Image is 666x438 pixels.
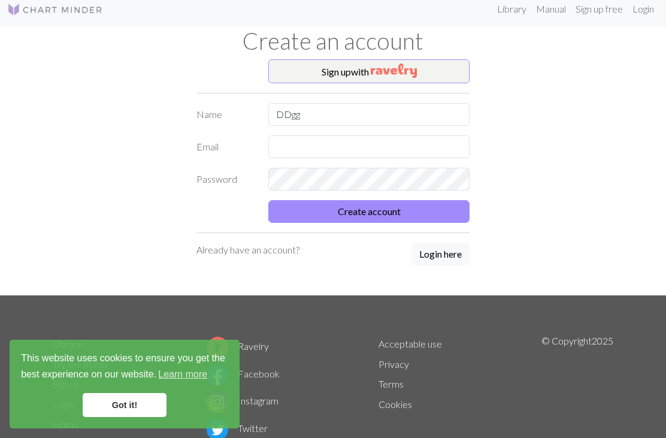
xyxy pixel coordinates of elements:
label: Name [189,103,261,126]
button: Create account [268,200,470,223]
a: Cookies [379,398,412,410]
a: Acceptable use [379,338,442,349]
img: Ravelry logo [207,337,228,358]
span: This website uses cookies to ensure you get the best experience on our website. [21,351,228,383]
button: Login here [411,243,470,265]
h1: Create an account [46,27,620,55]
img: Ravelry [371,64,417,78]
a: Privacy [379,358,409,370]
a: Terms [379,378,404,389]
a: Twitter [207,422,268,434]
a: Library [53,338,82,349]
label: Password [189,168,261,191]
a: Facebook [207,368,280,379]
p: Already have an account? [196,243,299,257]
button: Sign upwith [268,59,470,83]
a: learn more about cookies [156,365,209,383]
div: cookieconsent [10,340,240,428]
a: dismiss cookie message [83,393,166,417]
label: Email [189,135,261,158]
a: Login here [411,243,470,267]
img: Logo [7,2,103,17]
a: Instagram [207,395,278,406]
